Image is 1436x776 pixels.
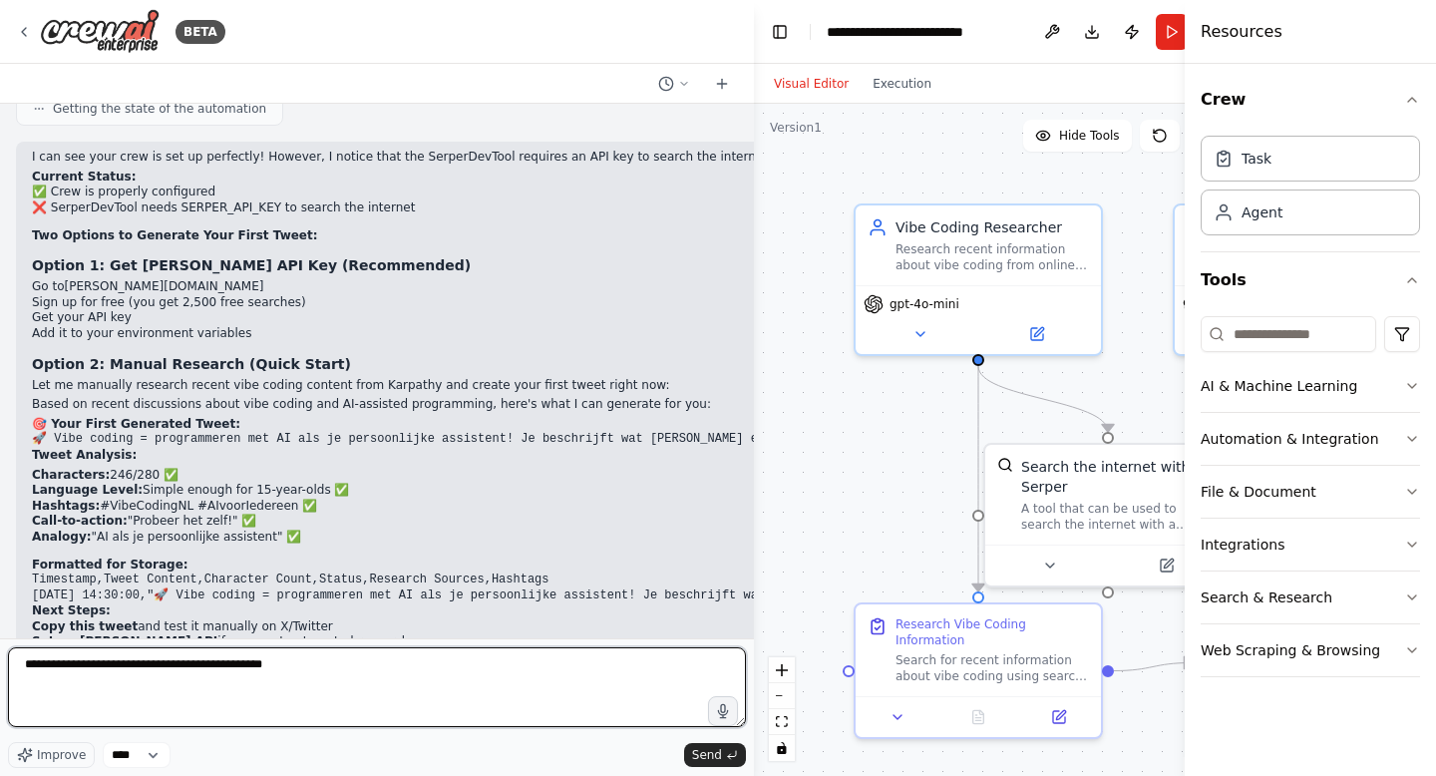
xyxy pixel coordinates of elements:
button: No output available [936,705,1021,729]
img: SerperDevTool [997,457,1013,473]
strong: Language Level: [32,483,143,497]
strong: Hashtags: [32,499,100,513]
button: Open in side panel [1024,705,1093,729]
strong: Option 1: Get [PERSON_NAME] API Key (Recommended) [32,257,471,273]
div: Tools [1201,308,1420,693]
button: zoom out [769,683,795,709]
div: Research Vibe Coding InformationSearch for recent information about vibe coding using search term... [854,602,1103,739]
strong: Tweet Analysis: [32,448,137,462]
span: Hide Tools [1059,128,1120,144]
div: Vibe Coding Researcher [896,217,1089,237]
span: Improve [37,747,86,763]
button: Improve [8,742,95,768]
button: Execution [861,72,943,96]
div: Crew [1201,128,1420,251]
g: Edge from 21dfcd50-3fd4-41f6-b5c9-f462af7fa1b6 to 9d437b8b-183f-4782-8444-9b538ce7951a [1114,653,1192,681]
button: Send [684,743,746,767]
strong: 🎯 Your First Generated Tweet: [32,417,240,431]
strong: Next Steps: [32,603,111,617]
div: Search for recent information about vibe coding using search terms like "vibe coding", "AI code g... [896,652,1089,684]
div: Vibe Coding ResearcherResearch recent information about vibe coding from online sources, finding ... [854,203,1103,356]
button: Hide left sidebar [766,18,794,46]
div: Version 1 [770,120,822,136]
button: Tools [1201,252,1420,308]
button: Search & Research [1201,572,1420,623]
span: Getting the state of the automation [53,101,266,117]
button: Hide Tools [1023,120,1132,152]
button: fit view [769,709,795,735]
button: Automation & Integration [1201,413,1420,465]
div: SerperDevToolSearch the internet with SerperA tool that can be used to search the internet with a... [983,443,1233,587]
button: Switch to previous chat [650,72,698,96]
button: Web Scraping & Browsing [1201,624,1420,676]
g: Edge from c9696ff1-b2ca-4855-b52c-dc08f57b7dc6 to 0c743a49-2712-4f54-812b-c0d8d767253d [968,366,1118,432]
h4: Resources [1201,20,1282,44]
div: BETA [176,20,225,44]
strong: Characters: [32,468,110,482]
strong: Formatted for Storage: [32,558,188,572]
div: Search the internet with Serper [1021,457,1219,497]
a: [PERSON_NAME][DOMAIN_NAME] [65,279,264,293]
nav: breadcrumb [827,22,1020,42]
button: Click to speak your automation idea [708,696,738,726]
div: React Flow controls [769,657,795,761]
strong: Call-to-action: [32,514,128,528]
button: Crew [1201,72,1420,128]
div: Research recent information about vibe coding from online sources, finding insights, examples, an... [896,241,1089,273]
button: Integrations [1201,519,1420,571]
div: A tool that can be used to search the internet with a search_query. Supports different search typ... [1021,501,1219,533]
strong: Two Options to Generate Your First Tweet: [32,228,318,242]
button: Start a new chat [706,72,738,96]
strong: Option 2: Manual Research (Quick Start) [32,356,351,372]
button: File & Document [1201,466,1420,518]
span: Send [692,747,722,763]
button: AI & Machine Learning [1201,360,1420,412]
g: Edge from c9696ff1-b2ca-4855-b52c-dc08f57b7dc6 to 21dfcd50-3fd4-41f6-b5c9-f462af7fa1b6 [968,366,988,591]
div: Task [1242,149,1271,169]
div: Research Vibe Coding Information [896,616,1089,648]
button: Open in side panel [1110,554,1223,578]
strong: Current Status: [32,170,136,184]
span: gpt-4o-mini [890,296,959,312]
div: Dutch Content CreatorTransform technical vibe coding information into engaging, accessible Dutch ... [1173,203,1422,356]
strong: Analogy: [32,530,92,544]
strong: Set up [PERSON_NAME] API [32,634,217,648]
button: zoom in [769,657,795,683]
strong: Copy this tweet [32,619,138,633]
button: toggle interactivity [769,735,795,761]
button: Visual Editor [762,72,861,96]
div: Agent [1242,202,1282,222]
button: Open in side panel [980,322,1093,346]
img: Logo [40,9,160,54]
